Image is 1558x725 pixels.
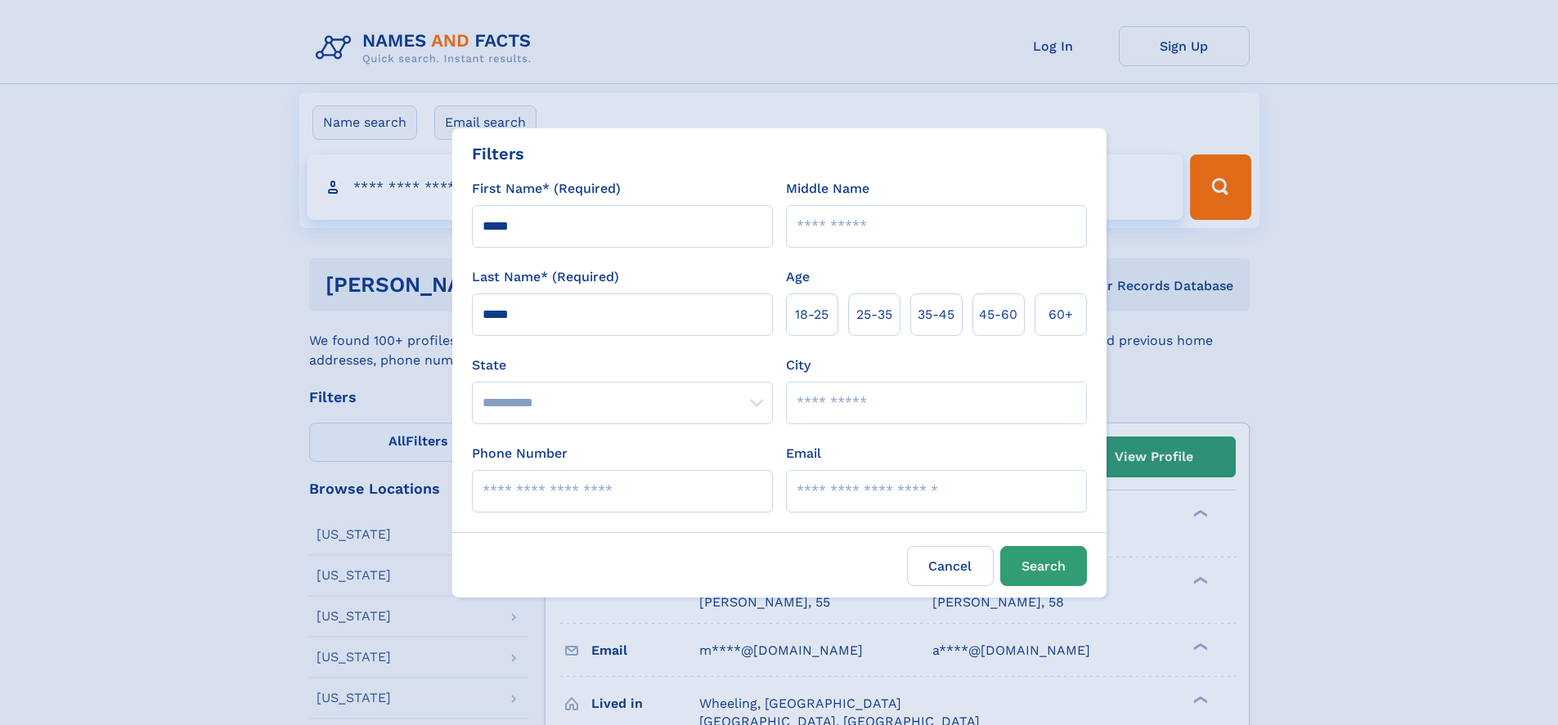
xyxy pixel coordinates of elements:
[786,444,821,463] label: Email
[472,141,524,166] div: Filters
[472,356,773,375] label: State
[918,305,954,324] span: 35‑45
[786,267,810,287] label: Age
[472,444,568,463] label: Phone Number
[979,305,1017,324] span: 45‑60
[786,356,810,375] label: City
[1048,305,1073,324] span: 60+
[907,546,994,586] label: Cancel
[856,305,892,324] span: 25‑35
[1000,546,1087,586] button: Search
[795,305,828,324] span: 18‑25
[472,267,619,287] label: Last Name* (Required)
[786,179,869,199] label: Middle Name
[472,179,621,199] label: First Name* (Required)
